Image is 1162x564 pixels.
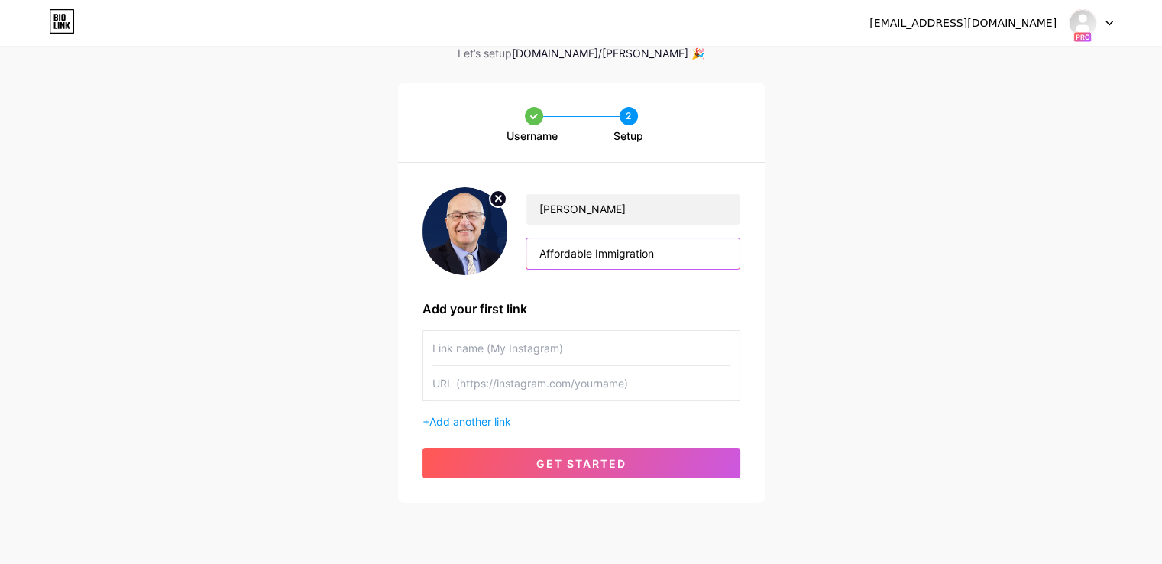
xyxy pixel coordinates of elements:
span: get started [536,457,626,470]
input: URL (https://instagram.com/yourname) [432,366,730,400]
input: Your name [526,194,739,225]
span: Username [507,128,558,144]
div: Add your first link [422,300,740,318]
img: profile pic [422,187,508,275]
div: 2 [620,107,638,125]
span: [DOMAIN_NAME]/[PERSON_NAME] 🎉 [512,47,704,60]
span: Setup [613,128,643,144]
img: digitalarmours [1068,8,1097,37]
input: bio [526,238,739,269]
span: Add another link [429,415,511,428]
input: Link name (My Instagram) [432,331,730,365]
div: + [422,413,740,429]
div: [EMAIL_ADDRESS][DOMAIN_NAME] [869,15,1057,31]
button: get started [422,448,740,478]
